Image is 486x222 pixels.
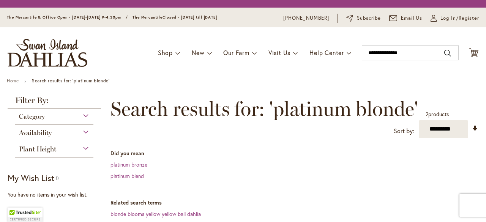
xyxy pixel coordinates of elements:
[110,161,147,168] a: platinum bronze
[223,49,249,57] span: Our Farm
[7,78,19,83] a: Home
[401,14,423,22] span: Email Us
[426,110,428,118] span: 2
[110,98,418,120] span: Search results for: 'platinum blonde'
[19,112,45,121] span: Category
[394,124,414,138] label: Sort by:
[431,14,479,22] a: Log In/Register
[110,199,478,206] dt: Related search terms
[163,15,217,20] span: Closed - [DATE] till [DATE]
[110,150,478,157] dt: Did you mean
[110,210,201,217] a: blonde blooms yellow yellow ball dahlia
[192,49,204,57] span: New
[32,78,109,83] strong: Search results for: 'platinum blonde'
[158,49,173,57] span: Shop
[110,172,144,179] a: platinum blend
[8,172,54,183] strong: My Wish List
[440,14,479,22] span: Log In/Register
[8,39,87,67] a: store logo
[309,49,344,57] span: Help Center
[8,191,106,198] div: You have no items in your wish list.
[19,145,56,153] span: Plant Height
[346,14,381,22] a: Subscribe
[357,14,381,22] span: Subscribe
[8,208,43,222] div: TrustedSite Certified
[19,129,52,137] span: Availability
[389,14,423,22] a: Email Us
[8,96,101,109] strong: Filter By:
[283,14,329,22] a: [PHONE_NUMBER]
[7,15,163,20] span: The Mercantile & Office Open - [DATE]-[DATE] 9-4:30pm / The Mercantile
[444,47,451,59] button: Search
[268,49,290,57] span: Visit Us
[426,108,449,120] p: products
